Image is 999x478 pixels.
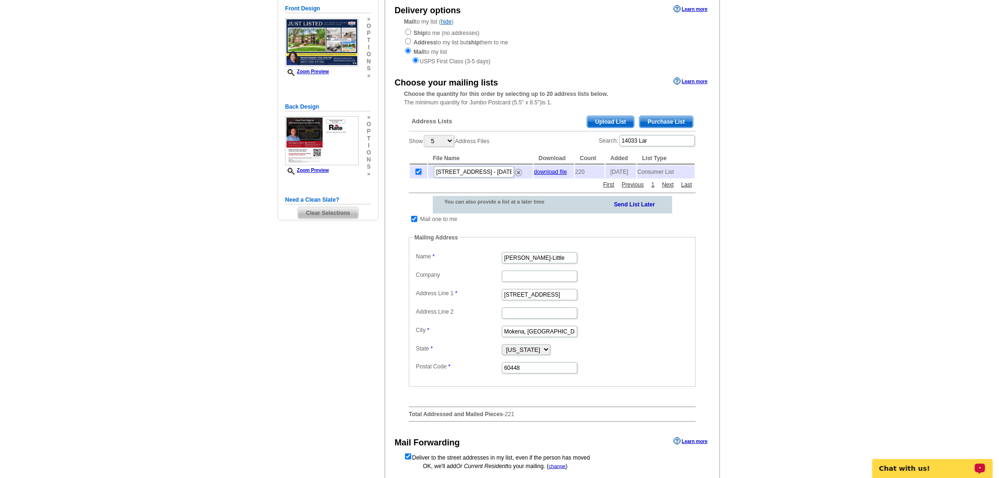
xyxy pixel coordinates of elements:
[367,37,371,44] span: t
[412,117,452,126] span: Address Lists
[416,289,501,298] label: Address Line 1
[367,156,371,163] span: n
[367,135,371,142] span: t
[549,463,566,469] a: change
[285,18,359,67] img: small-thumb.jpg
[367,149,371,156] span: o
[619,180,646,189] a: Previous
[409,411,503,418] strong: Total Addressed and Mailed Pieces
[414,233,459,242] legend: Mailing Address
[285,4,371,13] h5: Front Design
[367,142,371,149] span: i
[404,452,701,462] form: Deliver to the street addresses in my list, even if the person has moved
[534,169,567,175] a: download file
[367,128,371,135] span: p
[409,134,490,148] label: Show Address Files
[285,69,329,74] a: Zoom Preview
[285,168,329,173] a: Zoom Preview
[404,18,415,25] strong: Mail
[599,134,696,147] label: Search:
[587,116,634,128] span: Upload List
[614,199,655,209] a: Send List Later
[367,16,371,23] span: »
[404,91,608,97] strong: Choose the quantity for this order by selecting up to 20 address lists below.
[367,163,371,171] span: s
[385,90,720,107] div: The minimum quantity for Jumbo Postcard (5.5" x 8.5")is 1.
[601,180,617,189] a: First
[866,448,999,478] iframe: LiveChat chat widget
[674,77,708,85] a: Learn more
[404,109,701,429] div: -
[416,344,501,353] label: State
[395,77,498,89] div: Choose your mailing lists
[367,23,371,30] span: o
[416,307,501,316] label: Address Line 2
[367,121,371,128] span: o
[367,30,371,37] span: p
[575,153,605,164] th: Count
[674,437,708,445] a: Learn more
[285,102,371,111] h5: Back Design
[674,5,708,13] a: Learn more
[505,411,514,418] span: 221
[515,169,522,176] img: delete.png
[285,116,359,165] img: small-thumb.jpg
[367,114,371,121] span: »
[414,30,426,36] strong: Ship
[385,17,720,66] div: to my list ( )
[367,171,371,178] span: »
[441,18,452,25] a: hide
[649,180,657,189] a: 1
[679,180,694,189] a: Last
[640,116,693,128] span: Purchase List
[637,165,695,179] td: Consumer List
[395,436,460,449] div: Mail Forwarding
[416,326,501,334] label: City
[416,271,501,279] label: Company
[606,165,636,179] td: [DATE]
[414,49,424,55] strong: Mail
[515,167,522,174] a: Remove this list
[433,196,569,207] div: You can also provide a list at a later time
[637,153,695,164] th: List Type
[619,135,695,146] input: Search:
[416,362,501,371] label: Postal Code
[420,214,458,224] td: Mail one to me
[468,39,480,46] strong: ship
[575,165,605,179] td: 220
[660,180,677,189] a: Next
[404,28,701,66] div: to me (no addresses) to my list but them to me to my list
[367,58,371,65] span: n
[395,4,461,17] div: Delivery options
[285,196,371,205] h5: Need a Clean Slate?
[534,153,574,164] th: Download
[414,39,436,46] strong: Address
[428,153,533,164] th: File Name
[416,252,501,261] label: Name
[404,56,701,66] div: USPS First Class (3-5 days)
[606,153,636,164] th: Added
[456,463,507,469] span: Or Current Resident
[367,51,371,58] span: o
[367,65,371,72] span: s
[404,462,701,470] div: OK, we'll add to your mailing. ( )
[298,207,358,219] span: Clear Selections
[424,135,454,147] select: ShowAddress Files
[367,72,371,79] span: »
[367,44,371,51] span: i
